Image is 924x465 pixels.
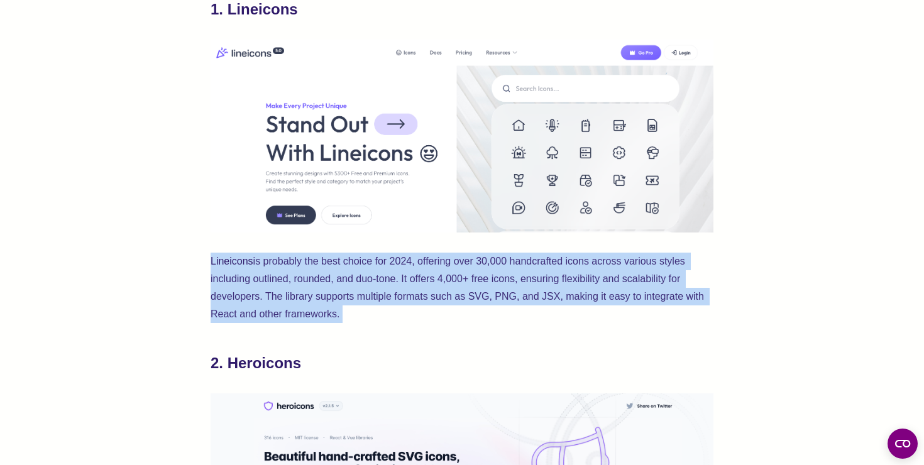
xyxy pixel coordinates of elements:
p: is probably the best choice for 2024, offering over 30,000 handcrafted icons across various style... [211,253,713,323]
h2: 2. Heroicons [211,353,713,373]
img: Lineicons [211,40,713,232]
button: Open CMP widget [888,429,918,459]
a: Lineicons [211,256,253,266]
